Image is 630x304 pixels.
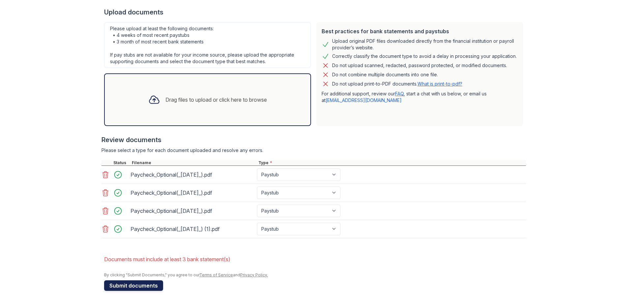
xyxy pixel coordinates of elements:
[332,38,518,51] div: Upload original PDF files downloaded directly from the financial institution or payroll provider’...
[240,272,268,277] a: Privacy Policy.
[104,280,163,291] button: Submit documents
[322,90,518,104] p: For additional support, review our , start a chat with us below, or email us at
[130,169,254,180] div: Paycheck_Optional(_[DATE]_).pdf
[104,22,311,68] div: Please upload at least the following documents: • 4 weeks of most recent paystubs • 3 month of mo...
[322,27,518,35] div: Best practices for bank statements and paystubs
[257,160,526,165] div: Type
[104,272,526,278] div: By clicking "Submit Documents," you agree to our and
[332,71,438,79] div: Do not combine multiple documents into one file.
[130,160,257,165] div: Filename
[101,147,526,154] div: Please select a type for each document uploaded and resolve any errors.
[417,81,462,87] a: What is print-to-pdf?
[112,160,130,165] div: Status
[165,96,267,104] div: Drag files to upload or click here to browse
[332,81,462,87] p: Do not upload print-to-PDF documents.
[104,253,526,266] li: Documents must include at least 3 bank statement(s)
[130,188,254,198] div: Paycheck_Optional(_[DATE]_).pdf
[104,8,526,17] div: Upload documents
[130,224,254,234] div: Paycheck_Optional(_[DATE]_) (1).pdf
[199,272,233,277] a: Terms of Service
[332,52,517,60] div: Correctly classify the document type to avoid a delay in processing your application.
[326,97,402,103] a: [EMAIL_ADDRESS][DOMAIN_NAME]
[332,62,507,69] div: Do not upload scanned, redacted, password protected, or modified documents.
[395,91,404,96] a: FAQ
[101,135,526,144] div: Review documents
[130,206,254,216] div: Paycheck_Optional(_[DATE]_).pdf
